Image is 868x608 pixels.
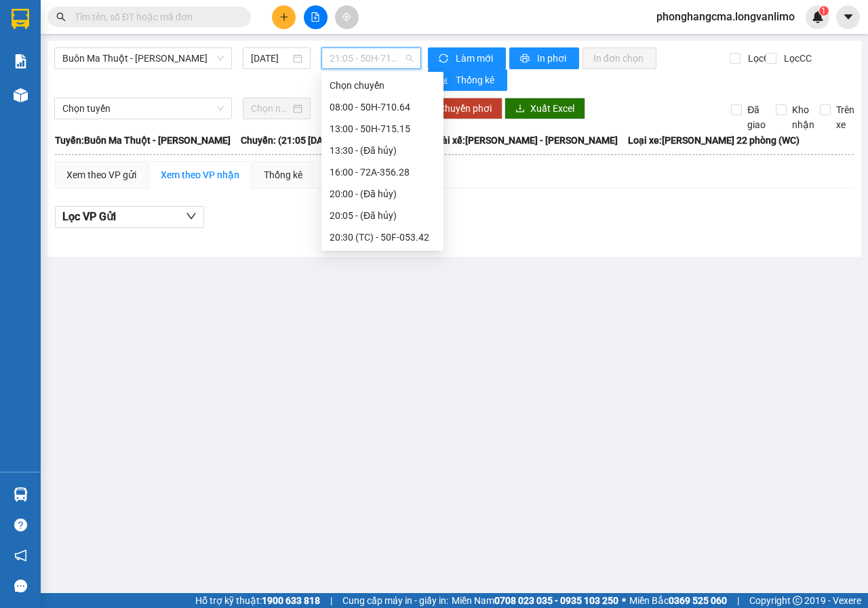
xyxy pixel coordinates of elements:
[428,98,502,119] button: Chuyển phơi
[62,208,116,225] span: Lọc VP Gửi
[330,100,435,115] div: 08:00 - 50H-710.64
[583,47,656,69] button: In đơn chọn
[330,165,435,180] div: 16:00 - 72A-356.28
[14,580,27,592] span: message
[456,51,495,66] span: Làm mới
[311,12,320,22] span: file-add
[778,51,814,66] span: Lọc CC
[321,75,443,96] div: Chọn chuyến
[251,51,290,66] input: 14/09/2025
[428,47,506,69] button: syncLàm mới
[439,75,450,86] span: bar-chart
[330,186,435,201] div: 20:00 - (Đã hủy)
[787,102,820,132] span: Kho nhận
[342,12,351,22] span: aim
[330,143,435,158] div: 13:30 - (Đã hủy)
[14,54,28,68] img: solution-icon
[55,206,204,228] button: Lọc VP Gửi
[831,102,860,132] span: Trên xe
[505,98,585,119] button: downloadXuất Excel
[342,593,448,608] span: Cung cấp máy in - giấy in:
[14,88,28,102] img: warehouse-icon
[12,9,29,29] img: logo-vxr
[743,51,778,66] span: Lọc CR
[428,69,507,91] button: bar-chartThống kê
[330,48,412,68] span: 21:05 - 50H-718.75
[195,593,320,608] span: Hỗ trợ kỹ thuật:
[737,593,739,608] span: |
[14,549,27,562] span: notification
[793,596,802,605] span: copyright
[62,48,224,68] span: Buôn Ma Thuột - Hồ Chí Minh
[836,5,860,29] button: caret-down
[161,167,239,182] div: Xem theo VP nhận
[330,121,435,136] div: 13:00 - 50H-715.15
[272,5,296,29] button: plus
[821,6,826,16] span: 1
[330,230,435,245] div: 20:30 (TC) - 50F-053.42
[66,167,136,182] div: Xem theo VP gửi
[56,12,66,22] span: search
[520,54,532,64] span: printer
[509,47,579,69] button: printerIn phơi
[628,133,800,148] span: Loại xe: [PERSON_NAME] 22 phòng (WC)
[186,211,197,222] span: down
[304,5,328,29] button: file-add
[330,78,435,93] div: Chọn chuyến
[452,593,618,608] span: Miền Nam
[14,487,28,502] img: warehouse-icon
[279,12,289,22] span: plus
[439,54,450,64] span: sync
[262,595,320,606] strong: 1900 633 818
[629,593,727,608] span: Miền Bắc
[669,595,727,606] strong: 0369 525 060
[646,8,806,25] span: phonghangcma.longvanlimo
[537,51,568,66] span: In phơi
[842,11,854,23] span: caret-down
[75,9,235,24] input: Tìm tên, số ĐT hoặc mã đơn
[456,73,496,87] span: Thống kê
[437,133,618,148] span: Tài xế: [PERSON_NAME] - [PERSON_NAME]
[742,102,771,132] span: Đã giao
[335,5,359,29] button: aim
[622,598,626,603] span: ⚪️
[330,208,435,223] div: 20:05 - (Đã hủy)
[14,519,27,531] span: question-circle
[55,135,231,146] b: Tuyến: Buôn Ma Thuột - [PERSON_NAME]
[494,595,618,606] strong: 0708 023 035 - 0935 103 250
[62,98,224,119] span: Chọn tuyến
[241,133,340,148] span: Chuyến: (21:05 [DATE])
[812,11,824,23] img: icon-new-feature
[330,593,332,608] span: |
[819,6,829,16] sup: 1
[251,101,290,116] input: Chọn ngày
[264,167,302,182] div: Thống kê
